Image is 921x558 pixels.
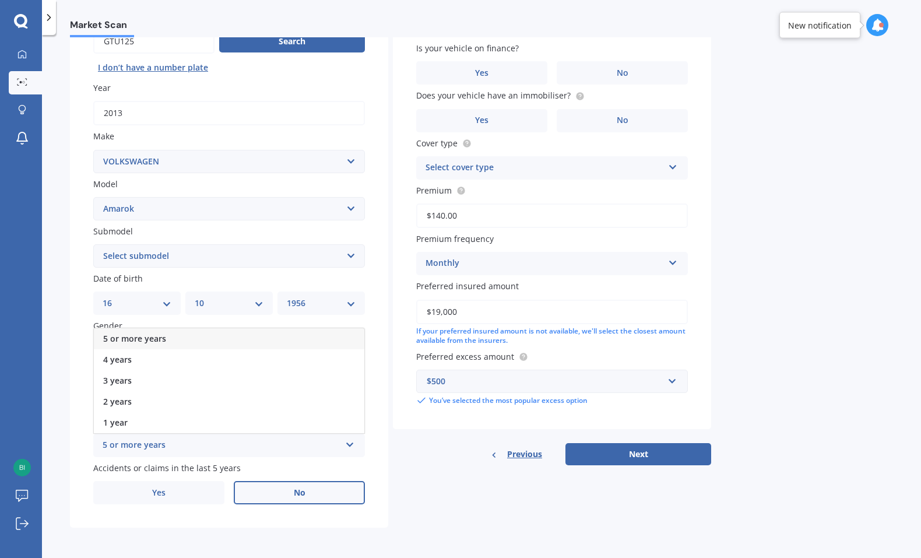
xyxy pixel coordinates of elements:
[426,257,663,271] div: Monthly
[416,90,571,101] span: Does your vehicle have an immobiliser?
[427,375,663,388] div: $500
[103,417,128,428] span: 1 year
[416,300,688,324] input: Enter amount
[565,443,711,465] button: Next
[93,29,215,54] input: Enter plate number
[788,19,852,31] div: New notification
[93,58,213,77] button: I don’t have a number plate
[103,354,132,365] span: 4 years
[103,396,132,407] span: 2 years
[416,203,688,228] input: Enter premium
[93,101,365,125] input: YYYY
[416,281,519,292] span: Preferred insured amount
[103,438,340,452] div: 5 or more years
[416,138,458,149] span: Cover type
[475,115,488,125] span: Yes
[93,131,114,142] span: Make
[416,233,494,244] span: Premium frequency
[93,82,111,93] span: Year
[507,445,542,463] span: Previous
[93,273,143,284] span: Date of birth
[103,375,132,386] span: 3 years
[416,327,688,346] div: If your preferred insured amount is not available, we'll select the closest amount available from...
[103,333,166,344] span: 5 or more years
[93,178,118,189] span: Model
[416,395,688,406] div: You’ve selected the most popular excess option
[426,161,663,175] div: Select cover type
[617,115,628,125] span: No
[13,459,31,476] img: 52391f028867be82f58e8273fe1c1dfb
[70,19,134,35] span: Market Scan
[93,462,241,473] span: Accidents or claims in the last 5 years
[475,68,488,78] span: Yes
[617,68,628,78] span: No
[416,43,519,54] span: Is your vehicle on finance?
[294,488,305,498] span: No
[416,185,452,196] span: Premium
[93,321,122,332] span: Gender
[93,226,133,237] span: Submodel
[416,351,514,362] span: Preferred excess amount
[152,488,166,498] span: Yes
[219,30,365,52] button: Search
